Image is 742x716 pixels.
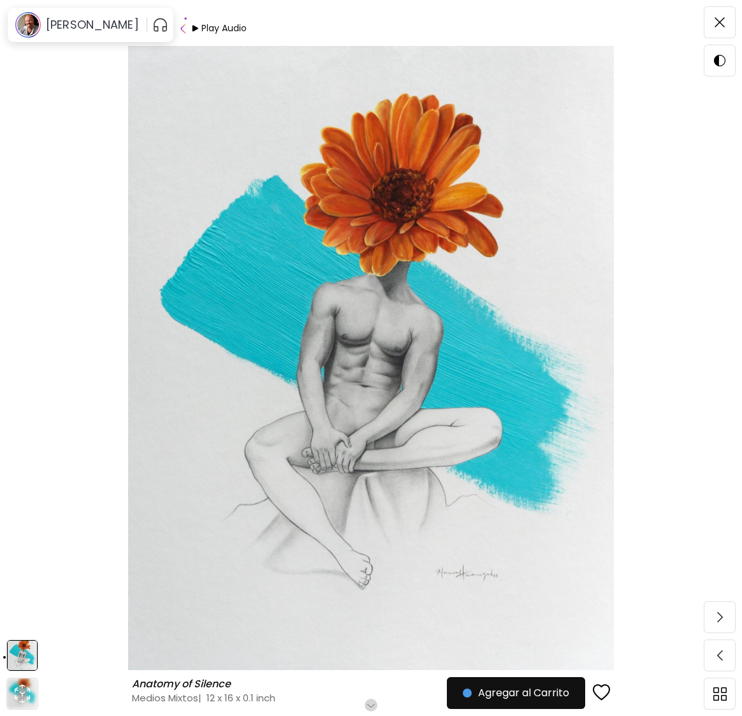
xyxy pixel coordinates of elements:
button: pauseOutline IconGradient Icon [152,15,168,35]
img: Play [184,17,200,40]
h6: [PERSON_NAME] [46,17,139,33]
h6: Anatomy of Silence [132,678,234,690]
div: Play Audio [200,17,248,40]
h4: Medios Mixtos | 12 x 16 x 0.1 inch [132,691,488,705]
img: Play [179,17,187,40]
div: animation [12,683,33,704]
button: Agregar al Carrito [447,677,585,709]
span: Agregar al Carrito [463,685,569,701]
button: favorites [585,676,618,710]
